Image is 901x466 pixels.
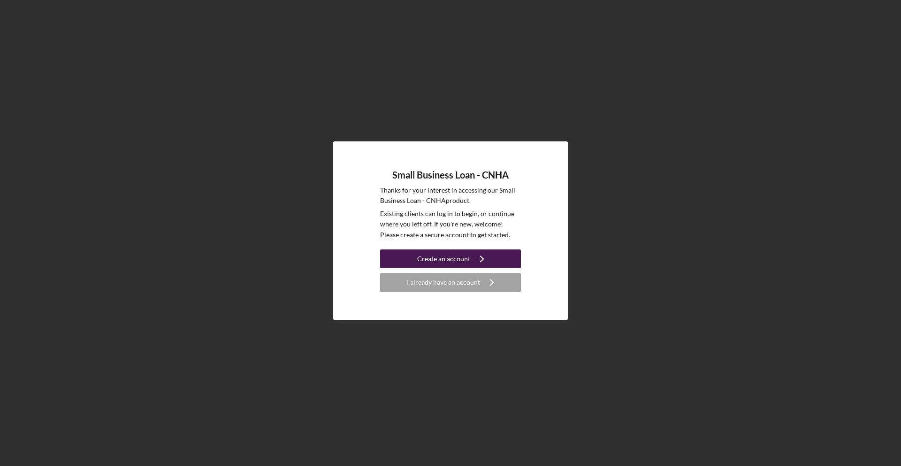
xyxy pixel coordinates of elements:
[380,185,521,206] p: Thanks for your interest in accessing our Small Business Loan - CNHA product.
[392,170,509,180] h4: Small Business Loan - CNHA
[407,273,480,292] div: I already have an account
[380,273,521,292] button: I already have an account
[380,209,521,240] p: Existing clients can log in to begin, or continue where you left off. If you're new, welcome! Ple...
[380,249,521,268] button: Create an account
[380,249,521,271] a: Create an account
[417,249,470,268] div: Create an account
